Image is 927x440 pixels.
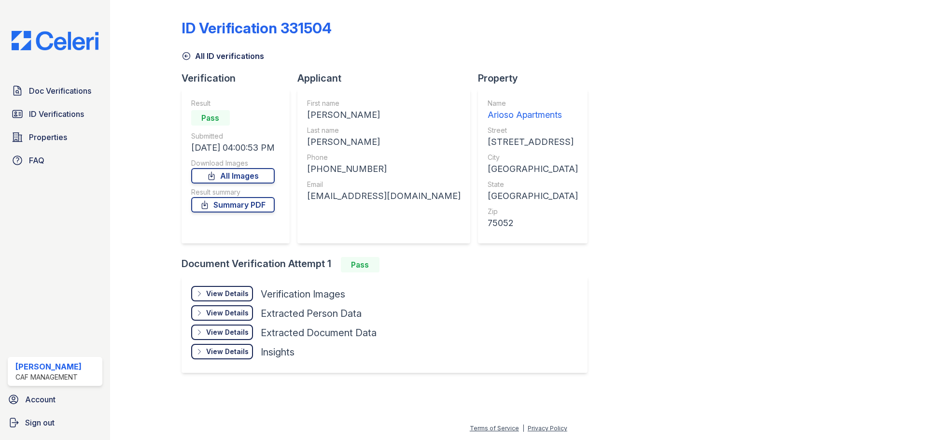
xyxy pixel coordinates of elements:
[528,425,567,432] a: Privacy Policy
[191,141,275,155] div: [DATE] 04:00:53 PM
[182,71,297,85] div: Verification
[470,425,519,432] a: Terms of Service
[4,31,106,50] img: CE_Logo_Blue-a8612792a0a2168367f1c8372b55b34899dd931a85d93a1a3d3e32e68fde9ad4.png
[191,131,275,141] div: Submitted
[29,131,67,143] span: Properties
[307,99,461,108] div: First name
[307,162,461,176] div: [PHONE_NUMBER]
[261,345,295,359] div: Insights
[15,361,82,372] div: [PERSON_NAME]
[191,168,275,184] a: All Images
[522,425,524,432] div: |
[307,135,461,149] div: [PERSON_NAME]
[29,108,84,120] span: ID Verifications
[15,372,82,382] div: CAF Management
[191,197,275,213] a: Summary PDF
[191,110,230,126] div: Pass
[182,19,332,37] div: ID Verification 331504
[307,189,461,203] div: [EMAIL_ADDRESS][DOMAIN_NAME]
[488,99,578,108] div: Name
[488,162,578,176] div: [GEOGRAPHIC_DATA]
[488,189,578,203] div: [GEOGRAPHIC_DATA]
[182,257,595,272] div: Document Verification Attempt 1
[478,71,595,85] div: Property
[488,135,578,149] div: [STREET_ADDRESS]
[261,307,362,320] div: Extracted Person Data
[8,104,102,124] a: ID Verifications
[8,128,102,147] a: Properties
[25,417,55,428] span: Sign out
[8,151,102,170] a: FAQ
[4,413,106,432] a: Sign out
[29,85,91,97] span: Doc Verifications
[488,153,578,162] div: City
[297,71,478,85] div: Applicant
[488,126,578,135] div: Street
[25,394,56,405] span: Account
[29,155,44,166] span: FAQ
[488,207,578,216] div: Zip
[191,158,275,168] div: Download Images
[191,99,275,108] div: Result
[488,108,578,122] div: Arioso Apartments
[261,287,345,301] div: Verification Images
[488,99,578,122] a: Name Arioso Apartments
[206,347,249,356] div: View Details
[182,50,264,62] a: All ID verifications
[488,216,578,230] div: 75052
[191,187,275,197] div: Result summary
[307,153,461,162] div: Phone
[341,257,379,272] div: Pass
[307,126,461,135] div: Last name
[206,308,249,318] div: View Details
[4,390,106,409] a: Account
[488,180,578,189] div: State
[307,108,461,122] div: [PERSON_NAME]
[206,327,249,337] div: View Details
[206,289,249,298] div: View Details
[261,326,377,340] div: Extracted Document Data
[8,81,102,100] a: Doc Verifications
[307,180,461,189] div: Email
